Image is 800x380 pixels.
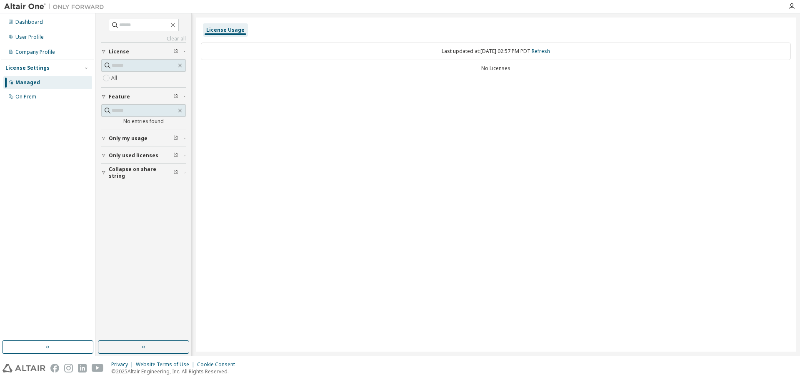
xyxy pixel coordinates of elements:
[15,93,36,100] div: On Prem
[173,93,178,100] span: Clear filter
[109,152,158,159] span: Only used licenses
[109,166,173,179] span: Collapse on share string
[111,368,240,375] p: © 2025 Altair Engineering, Inc. All Rights Reserved.
[4,3,108,11] img: Altair One
[109,135,147,142] span: Only my usage
[101,129,186,148] button: Only my usage
[109,48,129,55] span: License
[173,48,178,55] span: Clear filter
[5,65,50,71] div: License Settings
[64,364,73,372] img: instagram.svg
[15,79,40,86] div: Managed
[15,49,55,55] div: Company Profile
[173,152,178,159] span: Clear filter
[101,164,186,182] button: Collapse on share string
[197,361,240,368] div: Cookie Consent
[109,93,130,100] span: Feature
[532,48,550,55] a: Refresh
[92,364,104,372] img: youtube.svg
[101,35,186,42] a: Clear all
[101,43,186,61] button: License
[136,361,197,368] div: Website Terms of Use
[101,88,186,106] button: Feature
[111,361,136,368] div: Privacy
[206,27,245,33] div: License Usage
[201,43,791,60] div: Last updated at: [DATE] 02:57 PM PDT
[201,65,791,72] div: No Licenses
[15,19,43,25] div: Dashboard
[50,364,59,372] img: facebook.svg
[2,364,45,372] img: altair_logo.svg
[101,146,186,165] button: Only used licenses
[101,118,186,125] div: No entries found
[173,135,178,142] span: Clear filter
[173,169,178,176] span: Clear filter
[111,73,119,83] label: All
[78,364,87,372] img: linkedin.svg
[15,34,44,40] div: User Profile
